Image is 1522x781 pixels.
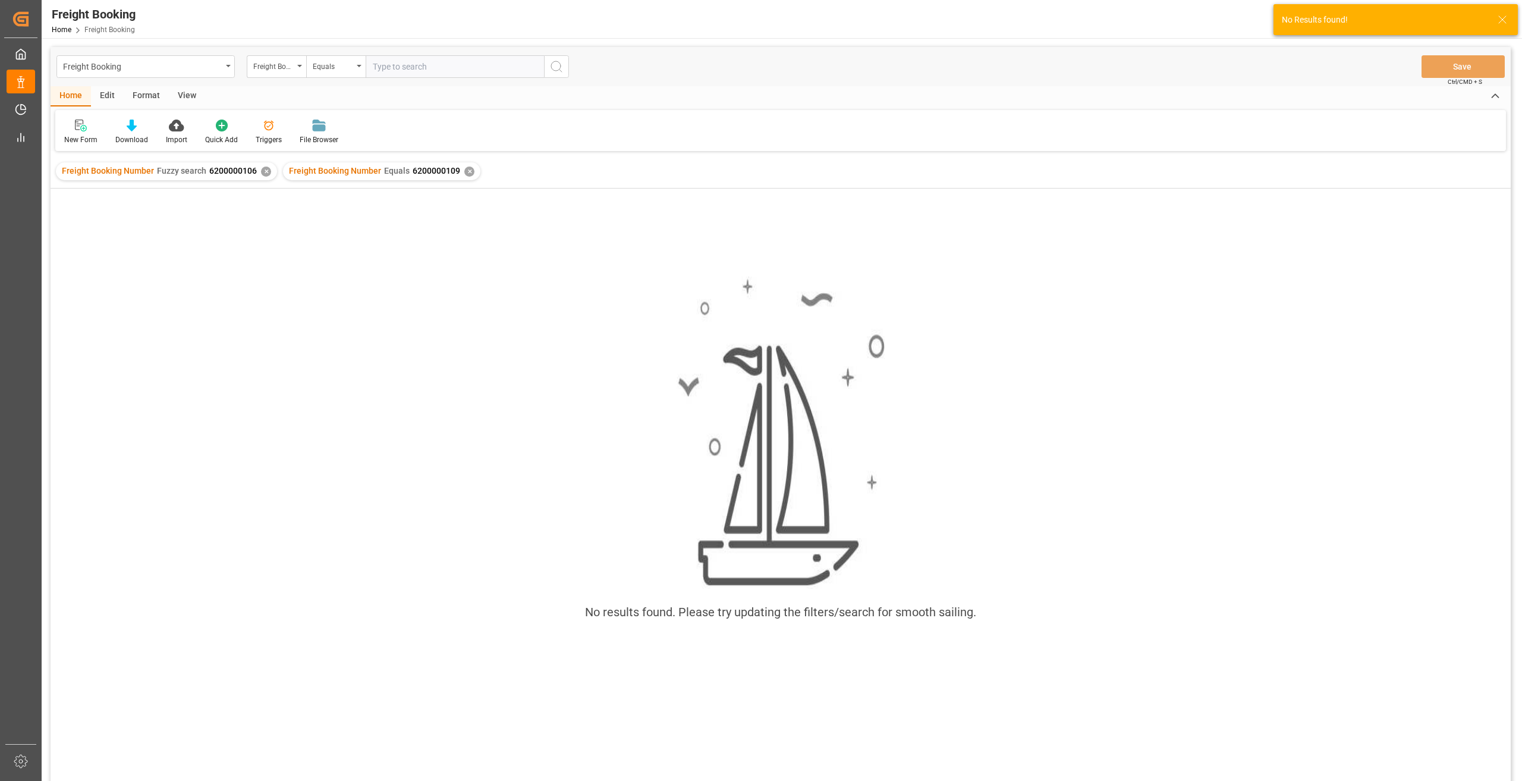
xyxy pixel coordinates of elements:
button: open menu [247,55,306,78]
div: New Form [64,134,98,145]
span: Ctrl/CMD + S [1448,77,1482,86]
div: View [169,86,205,106]
span: 6200000109 [413,166,460,175]
button: open menu [56,55,235,78]
button: Save [1422,55,1505,78]
div: No results found. Please try updating the filters/search for smooth sailing. [585,603,976,621]
button: open menu [306,55,366,78]
div: Download [115,134,148,145]
span: Freight Booking Number [62,166,154,175]
a: Home [52,26,71,34]
span: Equals [384,166,410,175]
div: Quick Add [205,134,238,145]
div: ✕ [464,167,474,177]
div: Format [124,86,169,106]
div: Import [166,134,187,145]
div: No Results found! [1282,14,1486,26]
img: smooth_sailing.jpeg [677,277,885,589]
div: Home [51,86,91,106]
span: Freight Booking Number [289,166,381,175]
div: Edit [91,86,124,106]
div: Freight Booking [52,5,136,23]
div: Equals [313,58,353,72]
div: Freight Booking [63,58,222,73]
div: Triggers [256,134,282,145]
div: ✕ [261,167,271,177]
span: 6200000106 [209,166,257,175]
span: Fuzzy search [157,166,206,175]
div: Freight Booking Number [253,58,294,72]
input: Type to search [366,55,544,78]
div: File Browser [300,134,338,145]
button: search button [544,55,569,78]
